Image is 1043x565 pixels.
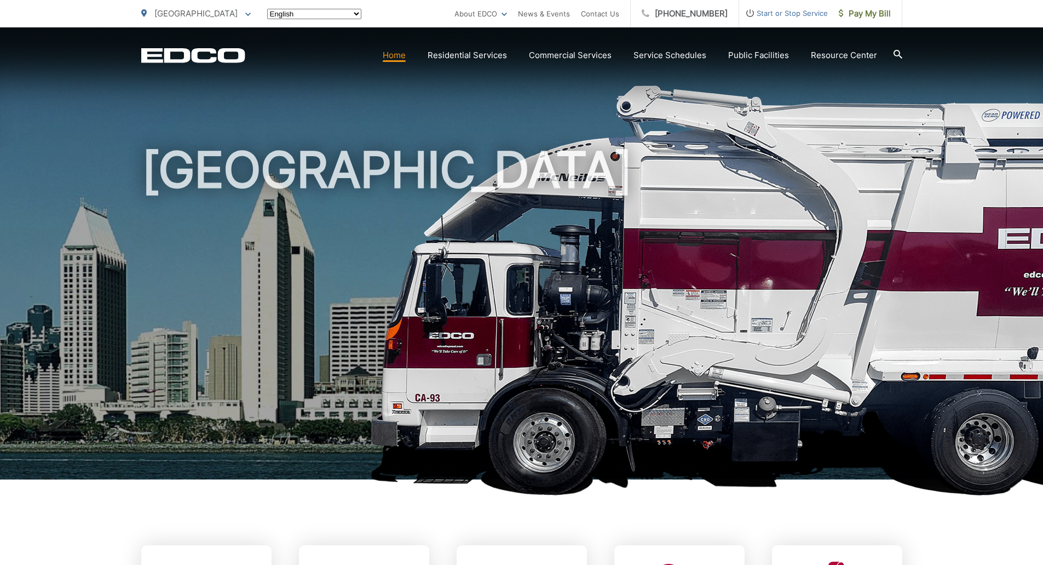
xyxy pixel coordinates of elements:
span: Pay My Bill [839,7,891,20]
a: Commercial Services [529,49,612,62]
span: [GEOGRAPHIC_DATA] [154,8,238,19]
h1: [GEOGRAPHIC_DATA] [141,142,902,489]
a: Service Schedules [633,49,706,62]
a: Contact Us [581,7,619,20]
a: Home [383,49,406,62]
a: EDCD logo. Return to the homepage. [141,48,245,63]
a: Public Facilities [728,49,789,62]
a: Residential Services [428,49,507,62]
a: News & Events [518,7,570,20]
a: About EDCO [454,7,507,20]
a: Resource Center [811,49,877,62]
select: Select a language [267,9,361,19]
